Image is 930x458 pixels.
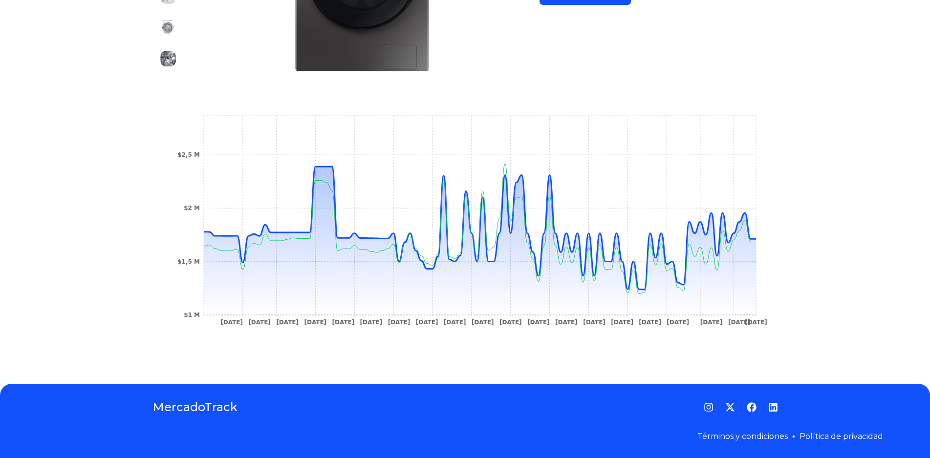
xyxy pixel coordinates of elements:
[415,319,438,326] tspan: [DATE]
[184,205,200,211] tspan: $2 M
[177,258,200,265] tspan: $1,5 M
[388,319,410,326] tspan: [DATE]
[248,319,271,326] tspan: [DATE]
[184,312,200,318] tspan: $1 M
[800,432,883,441] a: Política de privacidad
[697,432,788,441] a: Términos y condiciones
[152,399,238,415] a: MercadoTrack
[555,319,578,326] tspan: [DATE]
[611,319,633,326] tspan: [DATE]
[160,51,176,66] img: Lavasecarropas Samsung 9.5 / 6 Kg Ecobubble Wd4000t Gris
[745,319,767,326] tspan: [DATE]
[304,319,326,326] tspan: [DATE]
[747,402,757,412] a: Facebook
[360,319,382,326] tspan: [DATE]
[276,319,299,326] tspan: [DATE]
[728,319,750,326] tspan: [DATE]
[177,151,200,158] tspan: $2,5 M
[639,319,661,326] tspan: [DATE]
[220,319,243,326] tspan: [DATE]
[583,319,606,326] tspan: [DATE]
[160,20,176,35] img: Lavasecarropas Samsung 9.5 / 6 Kg Ecobubble Wd4000t Gris
[700,319,722,326] tspan: [DATE]
[332,319,354,326] tspan: [DATE]
[704,402,714,412] a: Instagram
[499,319,521,326] tspan: [DATE]
[527,319,550,326] tspan: [DATE]
[667,319,689,326] tspan: [DATE]
[443,319,466,326] tspan: [DATE]
[768,402,778,412] a: LinkedIn
[471,319,494,326] tspan: [DATE]
[725,402,735,412] a: Twitter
